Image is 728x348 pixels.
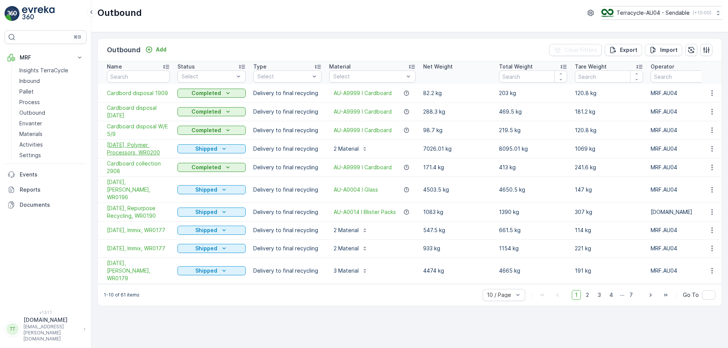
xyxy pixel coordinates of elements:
[97,7,142,19] p: Outbound
[423,108,491,115] p: 288.3 kg
[253,126,322,134] p: Delivery to final recycling
[156,46,166,53] p: Add
[617,9,690,17] p: Terracycle-AU04 - Sendable
[334,89,392,97] span: AU-A9999 I Cardboard
[423,208,491,216] p: 1083 kg
[499,186,567,194] p: 4650.5 kg
[626,290,636,300] span: 7
[19,120,42,127] p: Envanter
[660,46,678,54] p: Import
[334,164,392,171] a: AU-A9999 I Cardboard
[20,171,83,178] p: Events
[651,267,719,275] p: MRF.AU04
[19,151,41,159] p: Settings
[601,6,722,20] button: Terracycle-AU04 - Sendable(+10:00)
[257,73,310,80] p: Select
[683,291,699,299] span: Go To
[19,98,40,106] p: Process
[575,63,607,70] p: Tare Weight
[253,245,322,252] p: Delivery to final recycling
[107,204,170,220] span: [DATE], Repurpose Recycling, WR0190
[5,167,86,182] a: Events
[107,178,170,201] a: 20/08/2025, Alex Fraser, WR0196
[19,77,40,85] p: Inbound
[19,109,45,117] p: Outbound
[651,89,719,97] p: MRF.AU04
[575,226,643,234] p: 114 kg
[107,63,122,70] p: Name
[107,204,170,220] a: 22/07/2025, Repurpose Recycling, WR0190
[177,244,246,253] button: Shipped
[177,126,246,135] button: Completed
[177,208,246,217] button: Shipped
[253,186,322,194] p: Delivery to final recycling
[195,267,217,275] p: Shipped
[601,9,613,17] img: terracycle_logo.png
[572,290,581,300] span: 1
[423,186,491,194] p: 4503.5 kg
[423,164,491,171] p: 171.4 kg
[329,242,372,254] button: 2 Material
[423,226,491,234] p: 547.5 kg
[5,316,86,342] button: TT[DOMAIN_NAME][EMAIL_ADDRESS][PERSON_NAME][DOMAIN_NAME]
[191,89,221,97] p: Completed
[16,108,86,118] a: Outbound
[107,160,170,175] a: Cardboard collection 2908
[499,226,567,234] p: 661.5 kg
[575,70,643,83] input: Search
[142,45,169,54] button: Add
[22,6,55,21] img: logo_light-DOdMpM7g.png
[16,76,86,86] a: Inbound
[195,226,217,234] p: Shipped
[329,224,372,236] button: 2 Material
[499,208,567,216] p: 1390 kg
[107,70,170,83] input: Search
[107,104,170,119] a: Cardboard disposal WE 12/09
[334,186,378,194] a: AU-A0004 I Glass
[253,267,322,275] p: Delivery to final recycling
[5,50,86,65] button: MRF
[177,185,246,194] button: Shipped
[329,63,351,70] p: Material
[107,226,170,234] span: [DATE], Immix, WR0177
[16,65,86,76] a: Insights TerraCycle
[575,208,643,216] p: 307 kg
[334,126,392,134] a: AU-A9999 I Cardboard
[74,34,81,40] p: ⌘B
[107,259,170,282] a: 26/06/2025, Alex Fraser, WR0179
[107,89,170,97] a: Cardbord disposal 1909
[549,44,602,56] button: Clear Filters
[499,108,567,115] p: 469.5 kg
[5,197,86,212] a: Documents
[575,108,643,115] p: 181.2 kg
[620,46,637,54] p: Export
[177,89,246,98] button: Completed
[19,130,42,138] p: Materials
[195,186,217,194] p: Shipped
[191,164,221,171] p: Completed
[423,126,491,134] p: 98.7 kg
[19,88,34,95] p: Pallet
[107,226,170,234] a: 09/07/2025, Immix, WR0177
[651,208,719,216] p: [DOMAIN_NAME]
[16,139,86,150] a: Activities
[606,290,617,300] span: 4
[20,201,83,209] p: Documents
[16,86,86,97] a: Pallet
[499,164,567,171] p: 413 kg
[334,267,359,275] p: 3 Material
[253,145,322,153] p: Delivery to final recycling
[107,259,170,282] span: [DATE], [PERSON_NAME], WR0179
[651,164,719,171] p: MRF.AU04
[499,267,567,275] p: 4665 kg
[334,208,396,216] a: AU-A0014 I Blister Packs
[24,316,80,324] p: [DOMAIN_NAME]
[16,97,86,108] a: Process
[651,63,674,70] p: Operator
[651,70,719,83] input: Search
[423,267,491,275] p: 4474 kg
